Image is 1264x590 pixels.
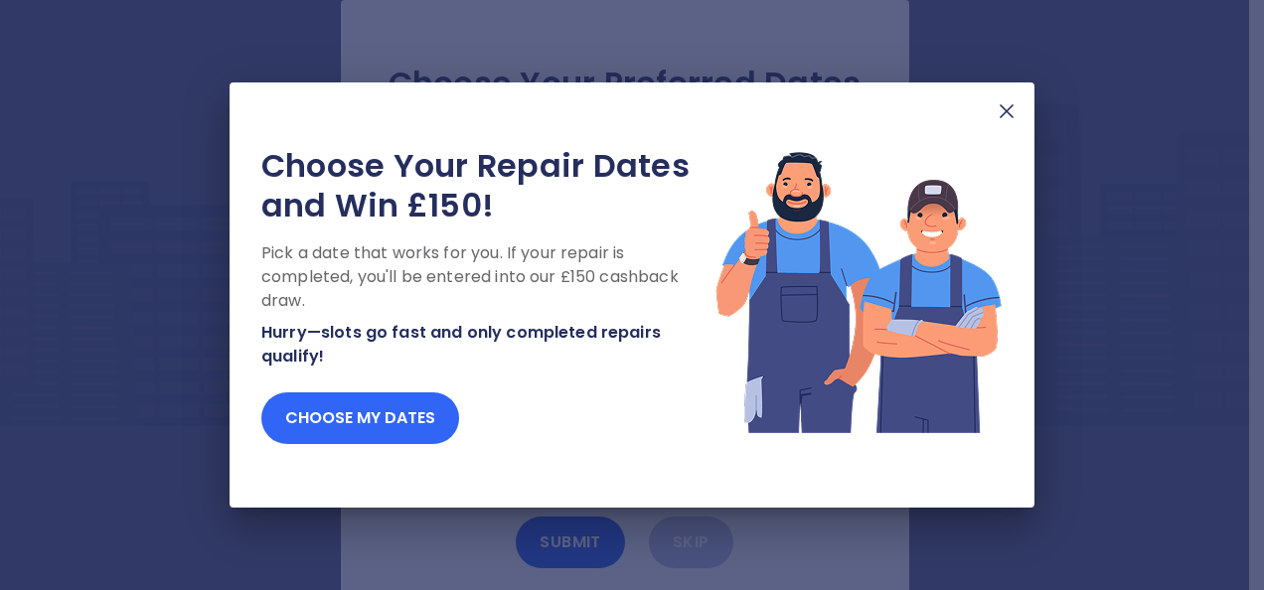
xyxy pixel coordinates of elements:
[261,392,459,444] button: Choose my dates
[261,146,714,225] h2: Choose Your Repair Dates and Win £150!
[714,146,1003,436] img: Lottery
[995,99,1019,123] img: X Mark
[261,241,714,313] p: Pick a date that works for you. If your repair is completed, you'll be entered into our £150 cash...
[261,321,714,369] p: Hurry—slots go fast and only completed repairs qualify!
